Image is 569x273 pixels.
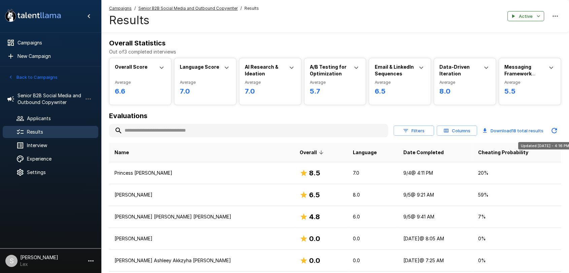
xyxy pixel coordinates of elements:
h6: 5.5 [504,86,555,97]
span: / [134,5,136,12]
h6: 0.0 [309,233,320,244]
p: 59 % [478,192,556,198]
b: AI Research & Ideation [245,64,278,76]
p: [PERSON_NAME] [114,235,289,242]
p: [PERSON_NAME] [114,192,289,198]
h6: 7.0 [245,86,296,97]
span: Average [180,79,231,86]
h6: 4.8 [309,211,320,222]
b: Messaging Framework Development [504,64,537,83]
td: 9/4 @ 4:11 PM [398,162,472,184]
h6: 6.6 [115,86,166,97]
p: 0 % [478,235,556,242]
h6: 6.5 [374,86,425,97]
p: [PERSON_NAME] Ashleey Akkzyha [PERSON_NAME] [114,257,289,264]
b: Data-Driven Iteration [439,64,470,76]
p: 0.0 [353,235,392,242]
span: Average [245,79,296,86]
h6: 8.0 [439,86,490,97]
p: [PERSON_NAME] [PERSON_NAME] [PERSON_NAME] [114,213,289,220]
span: Average [310,79,361,86]
span: Date Completed [403,148,443,157]
td: [DATE] @ 7:25 AM [398,250,472,272]
u: Senior B2B Social Media and Outbound Copywriter [138,6,238,11]
h6: 8.5 [309,168,320,178]
span: Overall [300,148,326,157]
p: Out of 3 completed interviews [109,48,561,55]
h6: 0.0 [309,255,320,266]
h6: 6.5 [309,190,320,200]
p: 20 % [478,170,556,176]
b: Email & LinkedIn Sequences [374,64,413,76]
button: Updated Today - 4:16 PM [547,124,561,137]
b: Overall Score [115,64,147,70]
td: [DATE] @ 8:05 AM [398,228,472,250]
span: Results [244,5,259,12]
p: Princess [PERSON_NAME] [114,170,289,176]
button: Active [507,11,544,22]
b: Language Score [180,64,219,70]
h4: Results [109,13,259,27]
td: 9/5 @ 9:21 AM [398,184,472,206]
button: Download18 total results [480,124,546,137]
span: Average [504,79,555,86]
span: Language [353,148,377,157]
p: 6.0 [353,213,392,220]
h6: 5.7 [310,86,361,97]
p: 7 % [478,213,556,220]
span: Name [114,148,129,157]
p: 8.0 [353,192,392,198]
b: Overall Statistics [109,39,166,47]
span: Average [115,79,166,86]
td: 9/5 @ 9:41 AM [398,206,472,228]
p: 7.0 [353,170,392,176]
span: Average [374,79,425,86]
b: A/B Testing for Optimization [310,64,346,76]
span: Cheating Probability [478,148,528,157]
b: Evaluations [109,112,147,120]
span: / [240,5,242,12]
span: Average [439,79,490,86]
h6: 7.0 [180,86,231,97]
p: 0.0 [353,257,392,264]
button: Columns [437,126,477,136]
u: Campaigns [109,6,132,11]
p: 0 % [478,257,556,264]
button: Filters [394,126,434,136]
